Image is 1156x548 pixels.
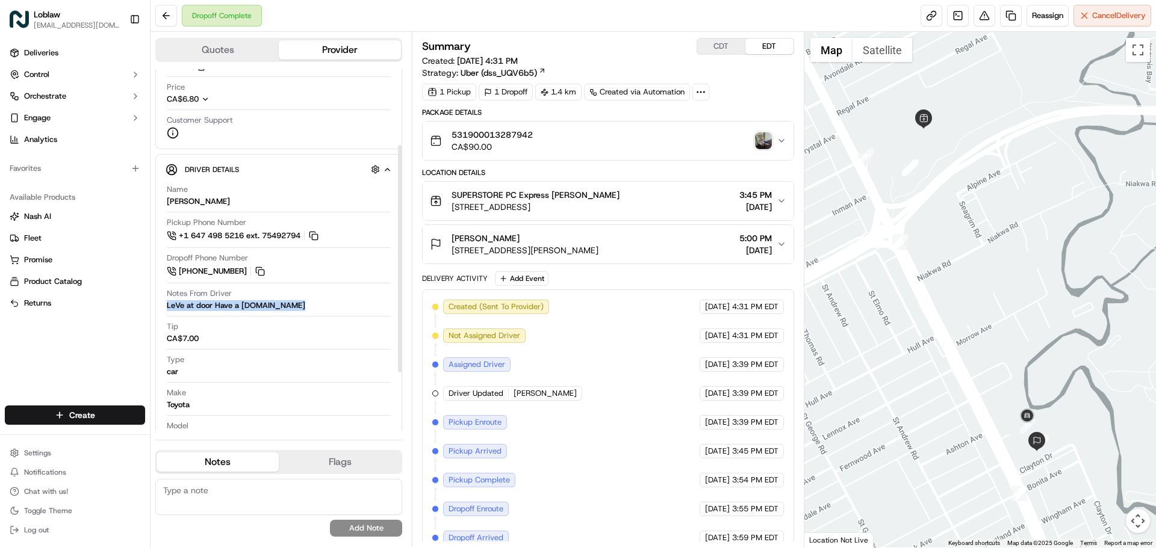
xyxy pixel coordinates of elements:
[449,301,544,312] span: Created (Sent To Provider)
[705,532,730,543] span: [DATE]
[584,84,690,100] div: Created via Automation
[479,84,533,100] div: 1 Dropoff
[167,354,184,365] span: Type
[739,201,772,213] span: [DATE]
[167,265,267,278] a: [PHONE_NUMBER]
[461,67,546,79] a: Uber (dss_UQV6b5)
[24,211,51,222] span: Nash AI
[179,230,300,241] span: +1 647 498 5216 ext. 75492794
[449,503,503,514] span: Dropoff Enroute
[739,189,772,201] span: 3:45 PM
[24,112,51,123] span: Engage
[167,217,246,228] span: Pickup Phone Number
[137,186,141,196] span: •
[24,276,82,287] span: Product Catalog
[34,8,60,20] button: Loblaw
[452,201,620,213] span: [STREET_ADDRESS]
[732,503,778,514] span: 3:55 PM EDT
[732,475,778,485] span: 3:54 PM EDT
[24,467,66,477] span: Notifications
[37,219,134,229] span: Rohit [GEOGRAPHIC_DATA]
[903,160,918,176] div: 5
[24,298,51,309] span: Returns
[24,134,57,145] span: Analytics
[114,269,193,281] span: API Documentation
[449,475,510,485] span: Pickup Complete
[705,388,730,399] span: [DATE]
[1032,10,1063,21] span: Reassign
[732,446,778,457] span: 3:45 PM EDT
[514,388,577,399] span: [PERSON_NAME]
[495,271,548,286] button: Add Event
[1104,540,1152,546] a: Report a map error
[422,108,794,117] div: Package Details
[12,270,22,280] div: 📗
[54,127,166,137] div: We're available if you need us!
[1126,509,1150,533] button: Map camera controls
[157,452,279,472] button: Notes
[5,464,145,481] button: Notifications
[732,330,778,341] span: 4:31 PM EDT
[5,43,145,63] a: Deliveries
[449,417,502,428] span: Pickup Enroute
[1011,485,1027,501] div: 9
[34,20,120,30] button: [EMAIL_ADDRESS][DOMAIN_NAME]
[167,399,190,410] div: Toyota
[1007,540,1073,546] span: Map data ©2025 Google
[423,182,793,220] button: SUPERSTORE PC Express [PERSON_NAME][STREET_ADDRESS]3:45 PM[DATE]
[422,55,518,67] span: Created:
[705,359,730,370] span: [DATE]
[166,159,392,179] button: Driver Details
[24,525,49,535] span: Log out
[205,119,219,133] button: Start new chat
[1033,435,1049,451] div: 10
[10,10,29,29] img: Loblaw
[167,253,248,263] span: Dropoff Phone Number
[732,301,778,312] span: 4:31 PM EDT
[5,272,145,291] button: Product Catalog
[7,264,97,286] a: 📗Knowledge Base
[167,196,230,207] div: [PERSON_NAME]
[5,483,145,500] button: Chat with us!
[5,405,145,425] button: Create
[5,294,145,313] button: Returns
[755,132,772,149] button: photo_proof_of_delivery image
[5,522,145,538] button: Log out
[120,298,146,307] span: Pylon
[12,115,34,137] img: 1736555255976-a54dd68f-1ca7-489b-9aae-adbdc363a1c4
[167,229,320,242] button: +1 647 498 5216 ext. 75492794
[452,129,533,141] span: 531900013287942
[185,165,239,174] span: Driver Details
[449,359,505,370] span: Assigned Driver
[167,321,178,332] span: Tip
[5,229,145,248] button: Fleet
[25,115,47,137] img: 8571987876998_91fb9ceb93ad5c398215_72.jpg
[732,359,778,370] span: 3:39 PM EDT
[449,330,520,341] span: Not Assigned Driver
[423,225,793,263] button: [PERSON_NAME][STREET_ADDRESS][PERSON_NAME]5:00 PM[DATE]
[807,532,847,547] a: Open this area in Google Maps (opens a new window)
[1126,38,1150,62] button: Toggle fullscreen view
[10,254,140,265] a: Promise
[903,159,918,175] div: 7
[449,446,502,457] span: Pickup Arrived
[452,232,520,244] span: [PERSON_NAME]
[167,366,178,377] div: car
[948,539,1000,547] button: Keyboard shortcuts
[810,38,853,62] button: Show street map
[102,270,111,280] div: 💻
[5,188,145,207] div: Available Products
[167,82,185,93] span: Price
[279,40,401,60] button: Provider
[452,141,533,153] span: CA$90.00
[5,207,145,226] button: Nash AI
[1080,540,1097,546] a: Terms (opens in new tab)
[452,189,620,201] span: SUPERSTORE PC Express [PERSON_NAME]
[24,254,52,265] span: Promise
[167,387,186,398] span: Make
[902,160,918,176] div: 4
[422,274,488,283] div: Delivery Activity
[739,244,772,256] span: [DATE]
